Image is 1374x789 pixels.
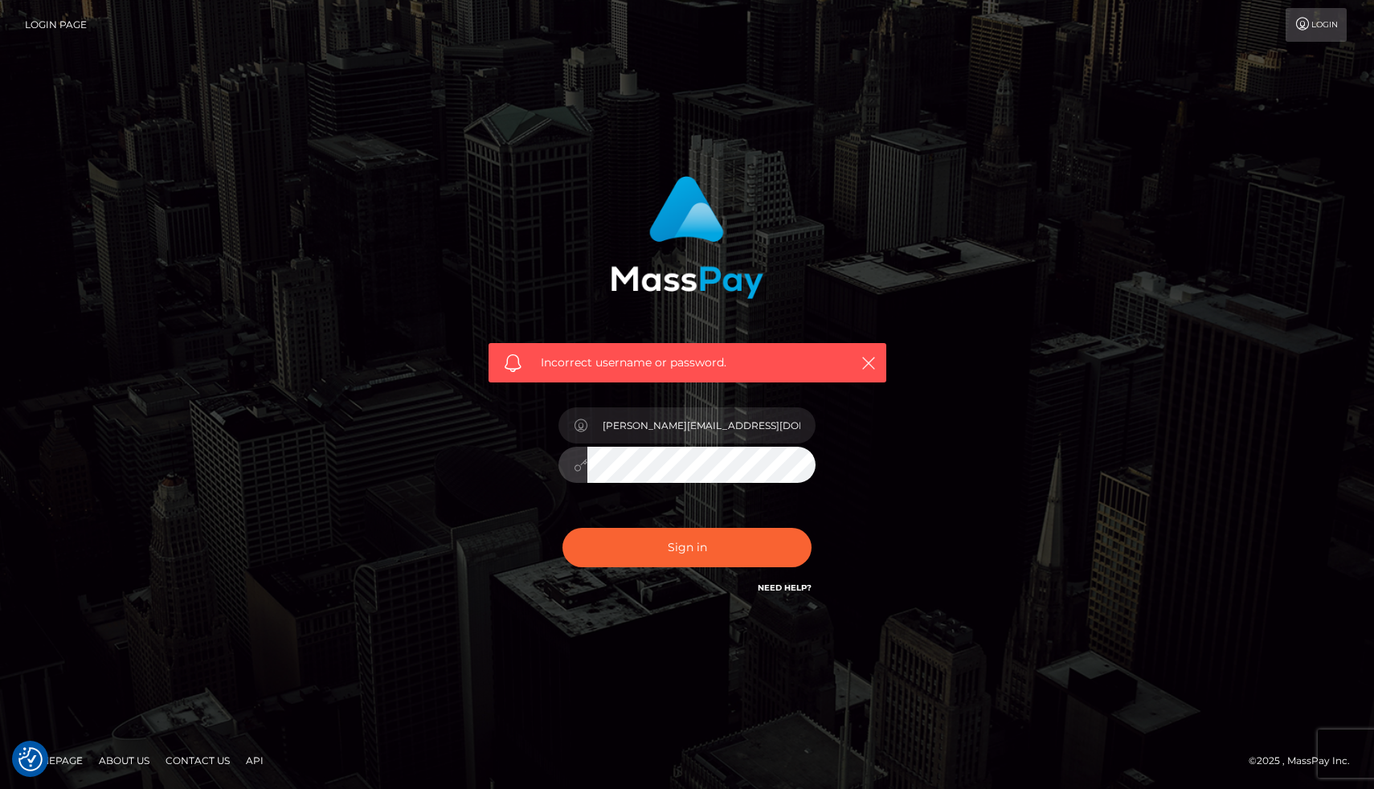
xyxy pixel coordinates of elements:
a: API [239,748,270,773]
a: Need Help? [758,583,812,593]
a: About Us [92,748,156,773]
a: Homepage [18,748,89,773]
a: Contact Us [159,748,236,773]
div: © 2025 , MassPay Inc. [1249,752,1362,770]
a: Login [1286,8,1347,42]
img: Revisit consent button [18,747,43,771]
button: Consent Preferences [18,747,43,771]
button: Sign in [562,528,812,567]
span: Incorrect username or password. [541,354,834,371]
img: MassPay Login [611,176,763,299]
a: Login Page [25,8,87,42]
input: Username... [587,407,816,444]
